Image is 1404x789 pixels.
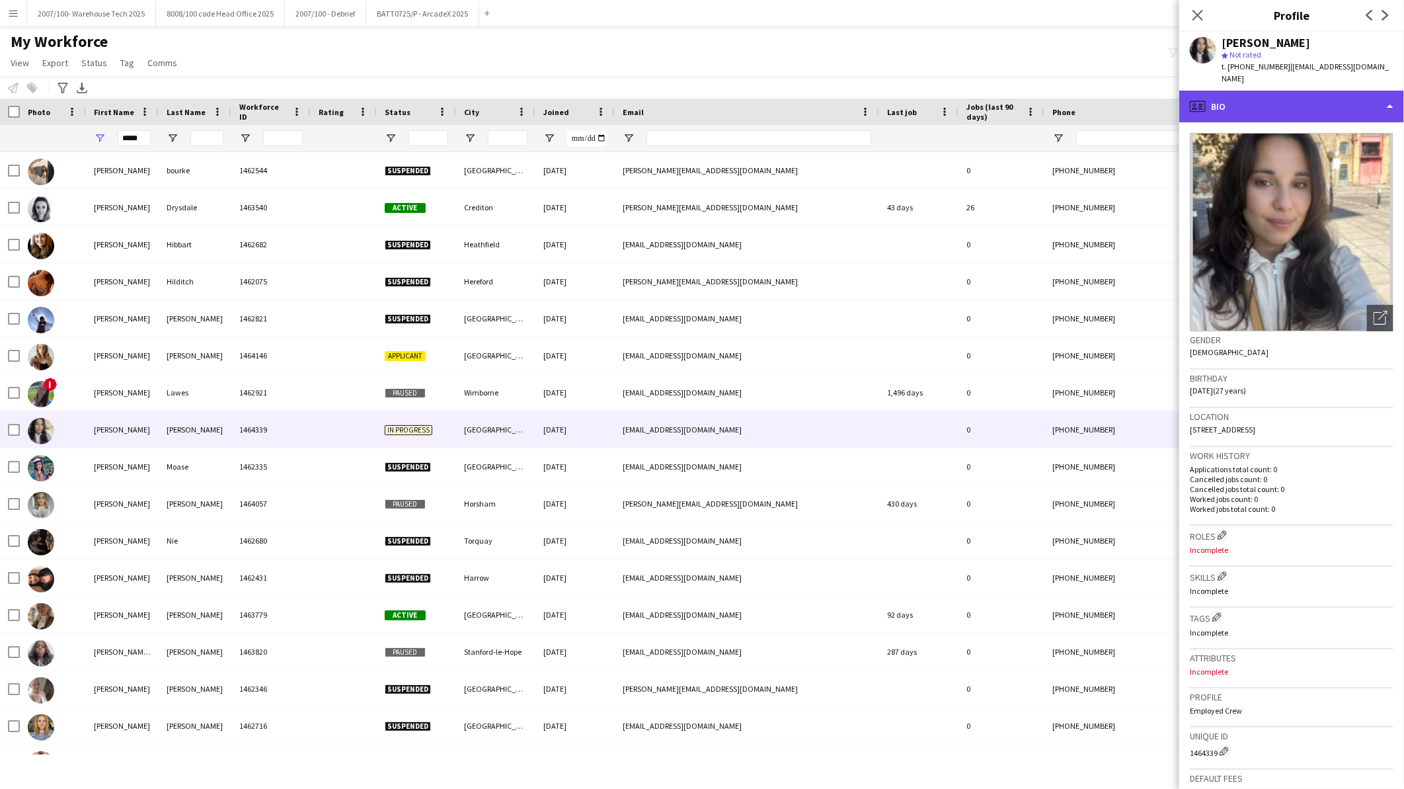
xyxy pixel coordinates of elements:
[28,107,50,117] span: Photo
[5,54,34,71] a: View
[615,263,879,300] div: [PERSON_NAME][EMAIL_ADDRESS][DOMAIN_NAME]
[615,189,879,226] div: [PERSON_NAME][EMAIL_ADDRESS][DOMAIN_NAME]
[37,54,73,71] a: Export
[231,560,311,596] div: 1462431
[1044,152,1214,188] div: [PHONE_NUMBER]
[28,307,54,333] img: Hannah Howells
[958,189,1044,226] div: 26
[385,536,431,546] span: Suspended
[385,647,426,657] span: Paused
[1190,610,1393,624] h3: Tags
[28,196,54,222] img: Hannah Drysdale
[366,1,479,26] button: BATT0725/P - ArcadeX 2025
[567,130,607,146] input: Joined Filter Input
[1044,485,1214,522] div: [PHONE_NUMBER]
[1044,634,1214,670] div: [PHONE_NUMBER]
[28,566,54,593] img: Hannah Rogers
[86,485,159,522] div: [PERSON_NAME]
[94,107,134,117] span: First Name
[456,597,535,633] div: [GEOGRAPHIC_DATA]
[535,374,615,411] div: [DATE]
[1190,504,1393,514] p: Worked jobs total count: 0
[81,57,107,69] span: Status
[1190,133,1393,331] img: Crew avatar or photo
[1222,62,1389,83] span: | [EMAIL_ADDRESS][DOMAIN_NAME]
[535,337,615,374] div: [DATE]
[231,597,311,633] div: 1463779
[456,374,535,411] div: Wimborne
[231,337,311,374] div: 1464146
[1190,386,1246,395] span: [DATE] (27 years)
[11,57,29,69] span: View
[1190,667,1393,677] p: Incomplete
[319,107,344,117] span: Rating
[385,573,431,583] span: Suspended
[535,411,615,448] div: [DATE]
[1190,484,1393,494] p: Cancelled jobs total count: 0
[456,189,535,226] div: Crediton
[456,337,535,374] div: [GEOGRAPHIC_DATA]
[231,226,311,263] div: 1462682
[86,300,159,337] div: [PERSON_NAME]
[86,374,159,411] div: [PERSON_NAME]
[615,448,879,485] div: [EMAIL_ADDRESS][DOMAIN_NAME]
[958,597,1044,633] div: 0
[1044,263,1214,300] div: [PHONE_NUMBER]
[385,166,431,176] span: Suspended
[615,337,879,374] div: [EMAIL_ADDRESS][DOMAIN_NAME]
[86,708,159,744] div: [PERSON_NAME]
[86,522,159,559] div: [PERSON_NAME]
[385,314,431,324] span: Suspended
[167,107,206,117] span: Last Name
[231,189,311,226] div: 1463540
[86,671,159,707] div: [PERSON_NAME]
[385,425,432,435] span: In progress
[958,226,1044,263] div: 0
[28,418,54,444] img: Hannah Loy
[28,677,54,704] img: Hannah Stickland
[159,708,231,744] div: [PERSON_NAME]
[879,485,958,522] div: 430 days
[1076,130,1206,146] input: Phone Filter Input
[28,640,54,667] img: Hannah Sikhangele Mambara
[76,54,112,71] a: Status
[385,722,431,731] span: Suspended
[28,159,54,185] img: hannah bourke
[456,671,535,707] div: [GEOGRAPHIC_DATA]
[1190,628,1393,638] p: Incomplete
[285,1,366,26] button: 2007/100 - Debrief
[239,102,287,122] span: Workforce ID
[488,130,527,146] input: City Filter Input
[1052,107,1075,117] span: Phone
[231,152,311,188] div: 1462544
[142,54,182,71] a: Comms
[456,226,535,263] div: Heathfield
[231,300,311,337] div: 1462821
[615,374,879,411] div: [EMAIL_ADDRESS][DOMAIN_NAME]
[231,522,311,559] div: 1462680
[958,300,1044,337] div: 0
[535,152,615,188] div: [DATE]
[159,189,231,226] div: Drysdale
[11,32,108,52] span: My Workforce
[159,671,231,707] div: [PERSON_NAME]
[1052,132,1064,144] button: Open Filter Menu
[958,411,1044,448] div: 0
[86,263,159,300] div: [PERSON_NAME]
[646,130,871,146] input: Email Filter Input
[28,344,54,370] img: Hannah Jauregui
[1044,522,1214,559] div: [PHONE_NUMBER]
[231,708,311,744] div: 1462716
[535,745,615,781] div: [DATE]
[190,130,223,146] input: Last Name Filter Input
[1190,586,1393,596] p: Incomplete
[1190,372,1393,384] h3: Birthday
[231,374,311,411] div: 1462921
[1179,7,1404,24] h3: Profile
[615,634,879,670] div: [EMAIL_ADDRESS][DOMAIN_NAME]
[615,671,879,707] div: [PERSON_NAME][EMAIL_ADDRESS][DOMAIN_NAME]
[456,560,535,596] div: Harrow
[1222,62,1290,71] span: t. [PHONE_NUMBER]
[86,152,159,188] div: [PERSON_NAME]
[385,277,431,287] span: Suspended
